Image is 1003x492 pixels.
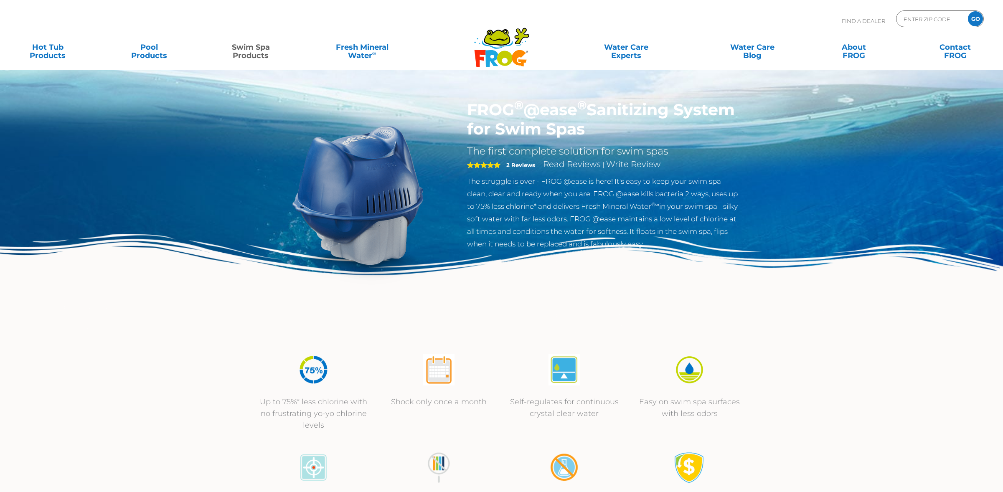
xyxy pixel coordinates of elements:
[562,39,691,56] a: Water CareExperts
[916,39,995,56] a: ContactFROG
[510,396,619,419] p: Self-regulates for continuous crystal clear water
[467,100,740,139] h1: FROG @ease Sanitizing System for Swim Spas
[385,396,493,408] p: Shock only once a month
[635,396,744,419] p: Easy on swim spa surfaces with less odors
[602,161,604,169] span: |
[110,39,189,56] a: PoolProducts
[814,39,893,56] a: AboutFROG
[577,98,587,112] sup: ®
[372,50,376,56] sup: ∞
[298,354,329,385] img: icon-atease-75percent-less
[543,159,601,169] a: Read Reviews
[713,39,792,56] a: Water CareBlog
[514,98,523,112] sup: ®
[298,452,329,483] img: icon-atease-color-match
[467,145,740,157] h2: The first complete solution for swim spas
[506,162,535,168] strong: 2 Reviews
[968,11,983,26] input: GO
[842,10,885,31] p: Find A Dealer
[548,354,580,385] img: atease-icon-self-regulates
[259,396,368,431] p: Up to 75%* less chlorine with no frustrating yo-yo chlorine levels
[423,452,455,483] img: no-constant-monitoring1
[470,17,534,68] img: Frog Products Logo
[313,39,411,56] a: Fresh MineralWater∞
[211,39,290,56] a: Swim SpaProducts
[467,175,740,250] p: The struggle is over - FROG @ease is here! It's easy to keep your swim spa clean, clear and ready...
[548,452,580,483] img: no-mixing1
[606,159,660,169] a: Write Review
[467,162,500,168] span: 5
[8,39,87,56] a: Hot TubProducts
[423,354,455,385] img: atease-icon-shock-once
[674,452,705,483] img: Satisfaction Guarantee Icon
[674,354,705,385] img: icon-atease-easy-on
[264,100,455,292] img: ss-@ease-hero.png
[651,201,659,208] sup: ®∞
